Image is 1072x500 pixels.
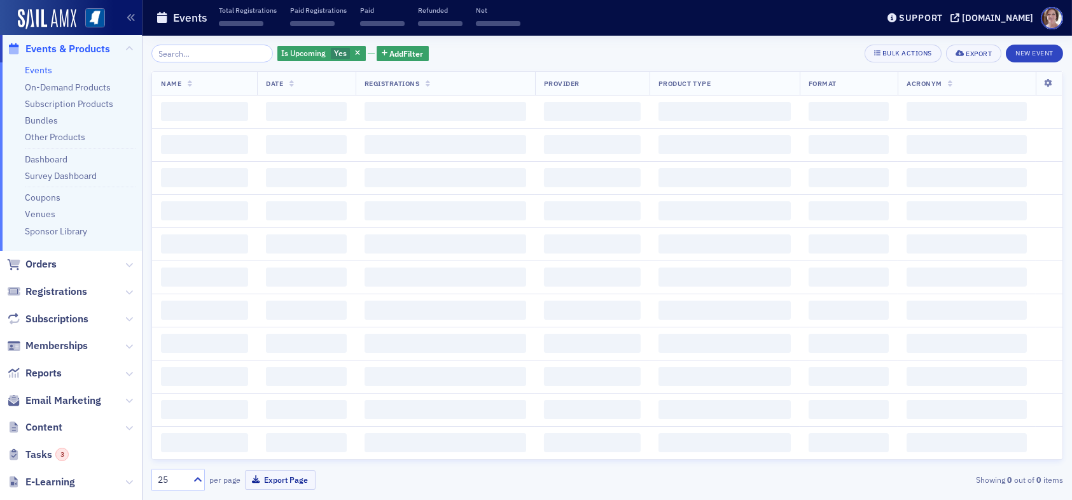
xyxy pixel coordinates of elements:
span: ‌ [365,234,526,254]
span: ‌ [365,268,526,287]
span: ‌ [219,21,263,26]
h1: Events [173,10,207,25]
span: ‌ [658,400,791,419]
img: SailAMX [18,9,76,29]
span: Registrations [365,79,420,88]
p: Refunded [418,6,463,15]
span: ‌ [809,334,889,353]
span: ‌ [365,400,526,419]
span: ‌ [161,201,248,220]
span: ‌ [365,334,526,353]
span: Email Marketing [25,394,101,408]
span: ‌ [658,201,791,220]
strong: 0 [1034,474,1043,485]
div: Bulk Actions [882,50,932,57]
span: ‌ [161,367,248,386]
a: Orders [7,257,57,271]
div: 3 [55,448,69,461]
span: Name [161,79,181,88]
span: Add Filter [390,48,424,59]
span: Profile [1041,7,1063,29]
button: AddFilter [377,46,429,62]
span: Date [266,79,283,88]
button: New Event [1006,45,1063,62]
span: ‌ [809,268,889,287]
span: ‌ [809,400,889,419]
span: E-Learning [25,475,75,489]
span: Format [809,79,837,88]
a: On-Demand Products [25,82,111,93]
span: ‌ [544,301,641,320]
span: Subscriptions [25,312,88,326]
span: Acronym [907,79,942,88]
span: ‌ [907,400,1027,419]
span: ‌ [658,234,791,254]
span: ‌ [365,367,526,386]
a: Reports [7,366,62,380]
label: per page [209,474,240,485]
span: ‌ [365,301,526,320]
span: ‌ [161,102,248,121]
span: ‌ [360,21,405,26]
span: ‌ [907,168,1027,187]
span: ‌ [266,367,346,386]
span: ‌ [907,102,1027,121]
a: Content [7,420,62,434]
span: ‌ [809,433,889,452]
span: Content [25,420,62,434]
span: ‌ [544,334,641,353]
span: ‌ [907,301,1027,320]
button: Export Page [245,470,316,490]
span: ‌ [161,433,248,452]
div: [DOMAIN_NAME] [962,12,1033,24]
span: ‌ [544,102,641,121]
span: ‌ [809,234,889,254]
a: Tasks3 [7,448,69,462]
span: Events & Products [25,42,110,56]
p: Net [476,6,520,15]
span: ‌ [161,135,248,154]
div: Yes [277,46,366,62]
span: ‌ [809,168,889,187]
button: [DOMAIN_NAME] [950,13,1038,22]
span: ‌ [266,168,346,187]
span: ‌ [266,268,346,287]
span: ‌ [658,433,791,452]
span: ‌ [809,201,889,220]
span: ‌ [161,168,248,187]
span: ‌ [907,433,1027,452]
a: Dashboard [25,154,67,165]
input: Search… [151,45,273,62]
button: Bulk Actions [865,45,942,62]
button: Export [946,45,1001,62]
span: ‌ [365,102,526,121]
span: ‌ [907,234,1027,254]
span: ‌ [658,367,791,386]
span: ‌ [658,301,791,320]
a: Survey Dashboard [25,170,97,182]
span: ‌ [544,367,641,386]
span: ‌ [266,201,346,220]
span: ‌ [365,135,526,154]
span: ‌ [658,334,791,353]
span: ‌ [365,168,526,187]
span: ‌ [266,433,346,452]
span: ‌ [907,268,1027,287]
span: ‌ [544,135,641,154]
span: ‌ [809,367,889,386]
span: ‌ [266,135,346,154]
a: Coupons [25,192,60,203]
span: ‌ [161,334,248,353]
p: Paid [360,6,405,15]
span: ‌ [907,367,1027,386]
span: ‌ [365,201,526,220]
a: Events [25,64,52,76]
a: Other Products [25,131,85,143]
span: ‌ [365,433,526,452]
span: ‌ [266,234,346,254]
span: ‌ [809,135,889,154]
span: Tasks [25,448,69,462]
span: ‌ [907,135,1027,154]
span: ‌ [266,102,346,121]
a: Subscription Products [25,98,113,110]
